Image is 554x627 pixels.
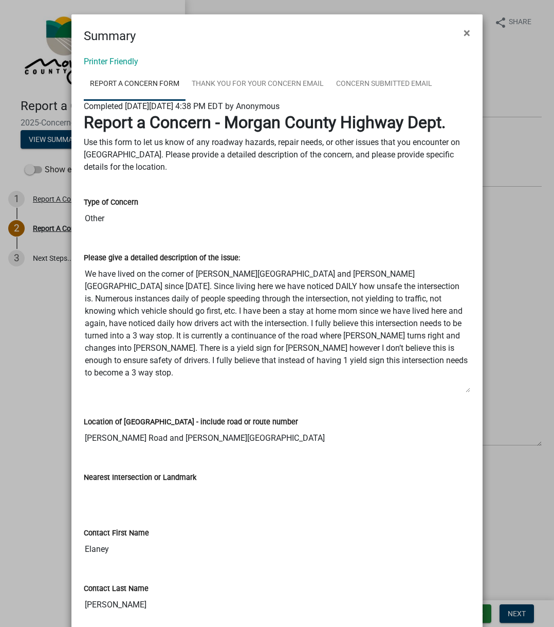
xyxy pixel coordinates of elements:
[455,19,478,47] button: Close
[84,585,149,593] label: Contact Last Name
[84,419,298,426] label: Location of [GEOGRAPHIC_DATA] - include road or route number
[84,199,138,206] label: Type of Concern
[84,530,149,537] label: Contact First Name
[84,68,186,101] a: Report A Concern Form
[84,255,240,262] label: Please give a detailed description of the issue:
[84,101,280,111] span: Completed [DATE][DATE] 4:38 PM EDT by Anonymous
[84,57,138,66] a: Printer Friendly
[464,26,470,40] span: ×
[84,27,136,45] h4: Summary
[84,474,196,481] label: Nearest Intersection or Landmark
[84,113,446,132] strong: Report a Concern - Morgan County Highway Dept.
[84,264,470,393] textarea: We have lived on the corner of [PERSON_NAME][GEOGRAPHIC_DATA] and [PERSON_NAME][GEOGRAPHIC_DATA] ...
[186,68,330,101] a: Thank You for Your Concern Email
[330,68,438,101] a: Concern Submitted Email
[84,136,470,173] p: Use this form to let us know of any roadway hazards, repair needs, or other issues that you encou...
